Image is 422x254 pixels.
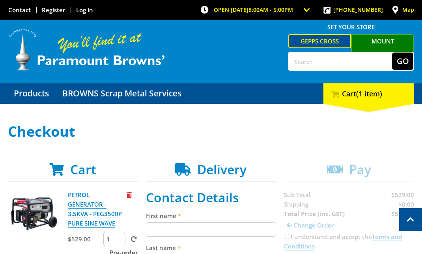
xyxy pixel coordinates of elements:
[248,6,293,13] span: 8:00am - 5:00pm
[392,53,413,70] button: Go
[197,161,246,178] span: Delivery
[70,161,96,178] span: Cart
[323,83,414,104] div: Cart
[8,28,166,71] img: Paramount Browns'
[146,211,276,220] label: First name
[288,34,351,48] a: Gepps Cross
[76,6,93,14] a: Log in
[8,124,414,139] h1: Checkout
[351,34,414,61] a: Mount [PERSON_NAME]
[42,6,65,14] a: Go to the registration page
[356,89,382,98] span: (1 item)
[56,83,187,104] a: Go to the BROWNS Scrap Metal Services page
[214,6,293,13] span: OPEN [DATE]
[68,191,122,228] a: PETROL GENERATOR - 3.5KVA - PEG3500P PURE SINE WAVE
[289,53,392,70] input: Search
[146,222,276,237] input: Please enter your first name.
[288,21,414,33] span: Set your store
[8,6,31,14] a: Go to the Contact page
[146,190,276,205] h2: Contact Details
[127,191,132,199] a: Remove from cart
[146,243,276,252] label: Last name
[8,83,55,104] a: Go to the Products page
[68,234,102,244] p: $529.00
[10,190,58,237] img: PETROL GENERATOR - 3.5KVA - PEG3500P PURE SINE WAVE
